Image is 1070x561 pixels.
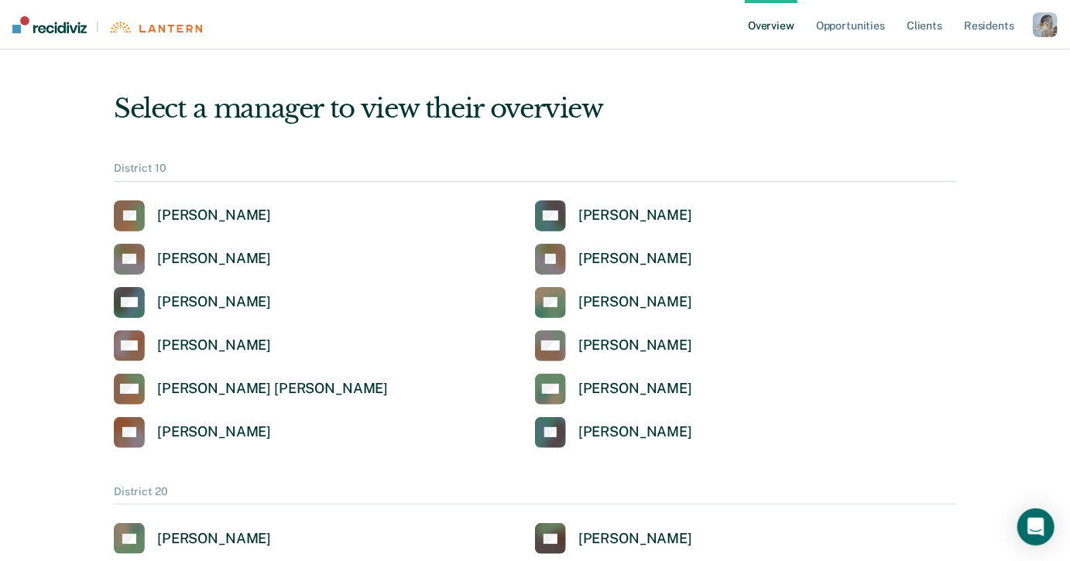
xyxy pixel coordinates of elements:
a: [PERSON_NAME] [114,200,271,231]
a: [PERSON_NAME] [PERSON_NAME] [114,374,388,405]
a: [PERSON_NAME] [114,417,271,448]
a: [PERSON_NAME] [535,200,692,231]
img: Lantern [108,22,202,33]
img: Recidiviz [12,16,87,33]
a: [PERSON_NAME] [114,330,271,361]
div: [PERSON_NAME] [578,423,692,441]
a: | [12,16,202,33]
div: [PERSON_NAME] [157,207,271,224]
div: [PERSON_NAME] [578,250,692,268]
div: [PERSON_NAME] [PERSON_NAME] [157,380,388,398]
a: [PERSON_NAME] [535,523,692,554]
span: | [87,20,108,33]
a: [PERSON_NAME] [114,287,271,318]
div: [PERSON_NAME] [578,380,692,398]
div: [PERSON_NAME] [578,530,692,548]
div: District 20 [114,485,956,505]
a: [PERSON_NAME] [535,330,692,361]
div: [PERSON_NAME] [157,250,271,268]
div: [PERSON_NAME] [157,337,271,354]
div: [PERSON_NAME] [157,530,271,548]
div: [PERSON_NAME] [578,207,692,224]
a: [PERSON_NAME] [535,374,692,405]
div: District 10 [114,162,956,182]
a: [PERSON_NAME] [535,287,692,318]
div: [PERSON_NAME] [578,337,692,354]
a: [PERSON_NAME] [114,523,271,554]
div: Select a manager to view their overview [114,93,956,125]
div: [PERSON_NAME] [157,423,271,441]
div: Open Intercom Messenger [1017,508,1055,546]
a: [PERSON_NAME] [114,244,271,275]
a: [PERSON_NAME] [535,417,692,448]
div: [PERSON_NAME] [578,293,692,311]
a: [PERSON_NAME] [535,244,692,275]
div: [PERSON_NAME] [157,293,271,311]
